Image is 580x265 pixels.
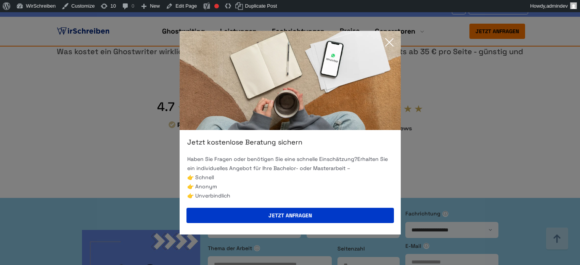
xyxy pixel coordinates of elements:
[187,182,393,191] li: 👉 Anonym
[186,208,394,223] button: Jetzt anfragen
[180,138,401,147] div: Jetzt kostenlose Beratung sichern
[187,154,393,173] p: Haben Sie Fragen oder benötigen Sie eine schnelle Einschätzung? Erhalten Sie ein individuelles An...
[187,173,393,182] li: 👉 Schnell
[187,191,393,200] li: 👉 Unverbindlich
[180,31,401,130] img: exit
[214,4,219,8] div: Focus keyphrase not set
[546,3,568,9] span: admindev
